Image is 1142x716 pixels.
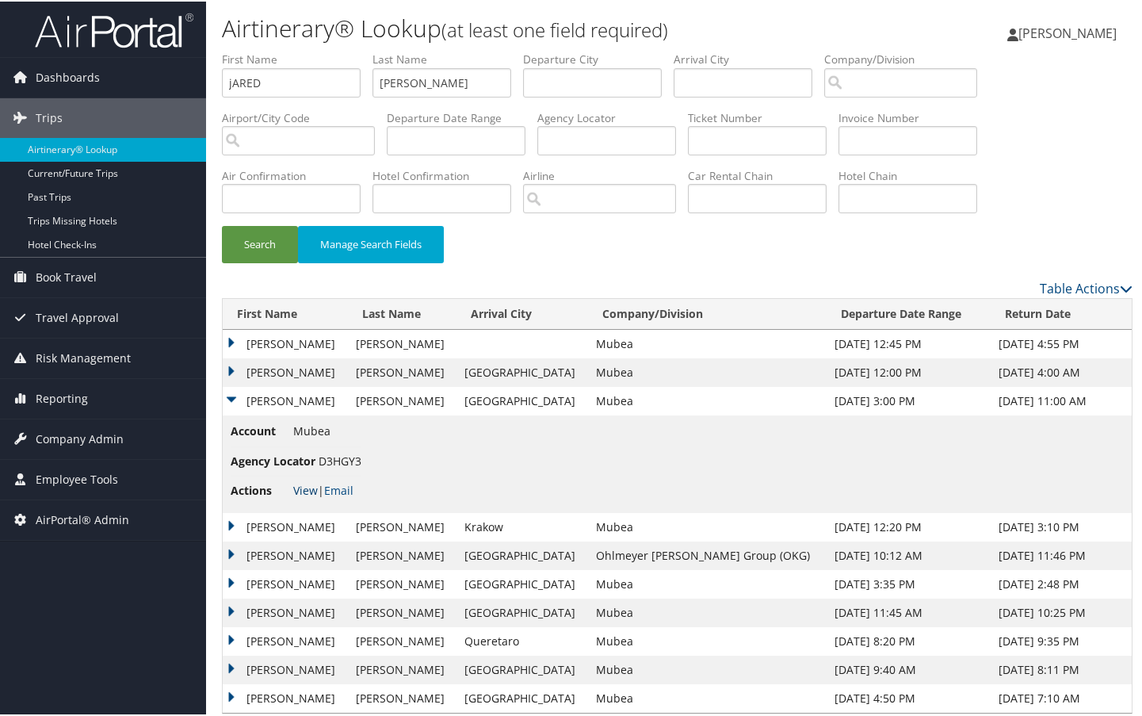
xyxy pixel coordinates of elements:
td: [DATE] 11:45 AM [827,597,991,626]
th: Return Date: activate to sort column ascending [991,297,1132,328]
td: [PERSON_NAME] [223,626,348,654]
h1: Airtinerary® Lookup [222,10,829,44]
span: Actions [231,481,290,498]
td: [GEOGRAPHIC_DATA] [456,654,588,683]
td: [GEOGRAPHIC_DATA] [456,569,588,597]
button: Manage Search Fields [298,224,444,262]
td: [DATE] 12:20 PM [827,511,991,540]
td: [DATE] 12:00 PM [827,357,991,385]
td: [DATE] 8:11 PM [991,654,1132,683]
span: [PERSON_NAME] [1018,23,1117,40]
td: [PERSON_NAME] [348,511,456,540]
label: Hotel Confirmation [372,167,523,182]
td: [DATE] 9:40 AM [827,654,991,683]
label: Hotel Chain [838,167,989,182]
td: Mubea [588,626,827,654]
td: [PERSON_NAME] [223,540,348,569]
a: Email [324,481,353,496]
td: Mubea [588,654,827,683]
td: [DATE] 9:35 PM [991,626,1132,654]
a: [PERSON_NAME] [1007,8,1132,56]
label: Departure City [523,50,674,66]
label: Arrival City [674,50,824,66]
td: [PERSON_NAME] [223,597,348,626]
th: Company/Division [588,297,827,328]
span: AirPortal® Admin [36,499,129,538]
span: Account [231,421,290,438]
td: [PERSON_NAME] [348,540,456,569]
td: [DATE] 3:10 PM [991,511,1132,540]
label: Ticket Number [688,109,838,124]
td: [DATE] 10:12 AM [827,540,991,569]
td: Queretaro [456,626,588,654]
td: [DATE] 3:00 PM [827,385,991,414]
td: [GEOGRAPHIC_DATA] [456,357,588,385]
td: [DATE] 3:35 PM [827,569,991,597]
td: Krakow [456,511,588,540]
span: D3HGY3 [319,452,361,467]
td: [GEOGRAPHIC_DATA] [456,540,588,569]
td: [PERSON_NAME] [348,683,456,711]
td: Mubea [588,683,827,711]
td: [DATE] 2:48 PM [991,569,1132,597]
td: [PERSON_NAME] [348,328,456,357]
span: | [293,481,353,496]
td: Mubea [588,357,827,385]
label: Departure Date Range [387,109,537,124]
td: [GEOGRAPHIC_DATA] [456,385,588,414]
td: [PERSON_NAME] [348,626,456,654]
th: First Name: activate to sort column ascending [223,297,348,328]
td: [GEOGRAPHIC_DATA] [456,597,588,626]
img: airportal-logo.png [35,10,193,48]
td: [DATE] 7:10 AM [991,683,1132,711]
span: Reporting [36,377,88,417]
td: [PERSON_NAME] [223,511,348,540]
td: Mubea [588,511,827,540]
td: [DATE] 4:50 PM [827,683,991,711]
td: [PERSON_NAME] [348,385,456,414]
span: Mubea [293,422,330,437]
td: [DATE] 11:00 AM [991,385,1132,414]
td: [DATE] 4:00 AM [991,357,1132,385]
label: Last Name [372,50,523,66]
td: [DATE] 4:55 PM [991,328,1132,357]
td: [PERSON_NAME] [348,597,456,626]
span: Risk Management [36,337,131,377]
td: [PERSON_NAME] [348,654,456,683]
td: [PERSON_NAME] [348,569,456,597]
td: [PERSON_NAME] [348,357,456,385]
label: Airport/City Code [222,109,387,124]
td: Mubea [588,569,827,597]
span: Agency Locator [231,451,315,469]
th: Departure Date Range: activate to sort column ascending [827,297,991,328]
span: Dashboards [36,56,100,96]
a: View [293,481,318,496]
label: Agency Locator [537,109,688,124]
label: Airline [523,167,688,182]
td: [PERSON_NAME] [223,357,348,385]
td: [DATE] 11:46 PM [991,540,1132,569]
td: [GEOGRAPHIC_DATA] [456,683,588,711]
td: Ohlmeyer [PERSON_NAME] Group (OKG) [588,540,827,569]
span: Trips [36,97,63,136]
td: [PERSON_NAME] [223,385,348,414]
span: Travel Approval [36,297,119,336]
td: [DATE] 12:45 PM [827,328,991,357]
td: [PERSON_NAME] [223,683,348,711]
td: [PERSON_NAME] [223,654,348,683]
td: [DATE] 8:20 PM [827,626,991,654]
label: Car Rental Chain [688,167,838,182]
span: Book Travel [36,256,97,296]
td: [DATE] 10:25 PM [991,597,1132,626]
th: Last Name: activate to sort column ascending [348,297,456,328]
td: Mubea [588,597,827,626]
td: Mubea [588,328,827,357]
span: Employee Tools [36,458,118,498]
small: (at least one field required) [441,15,668,41]
td: [PERSON_NAME] [223,328,348,357]
label: Air Confirmation [222,167,372,182]
td: Mubea [588,385,827,414]
label: First Name [222,50,372,66]
span: Company Admin [36,418,124,458]
button: Search [222,224,298,262]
